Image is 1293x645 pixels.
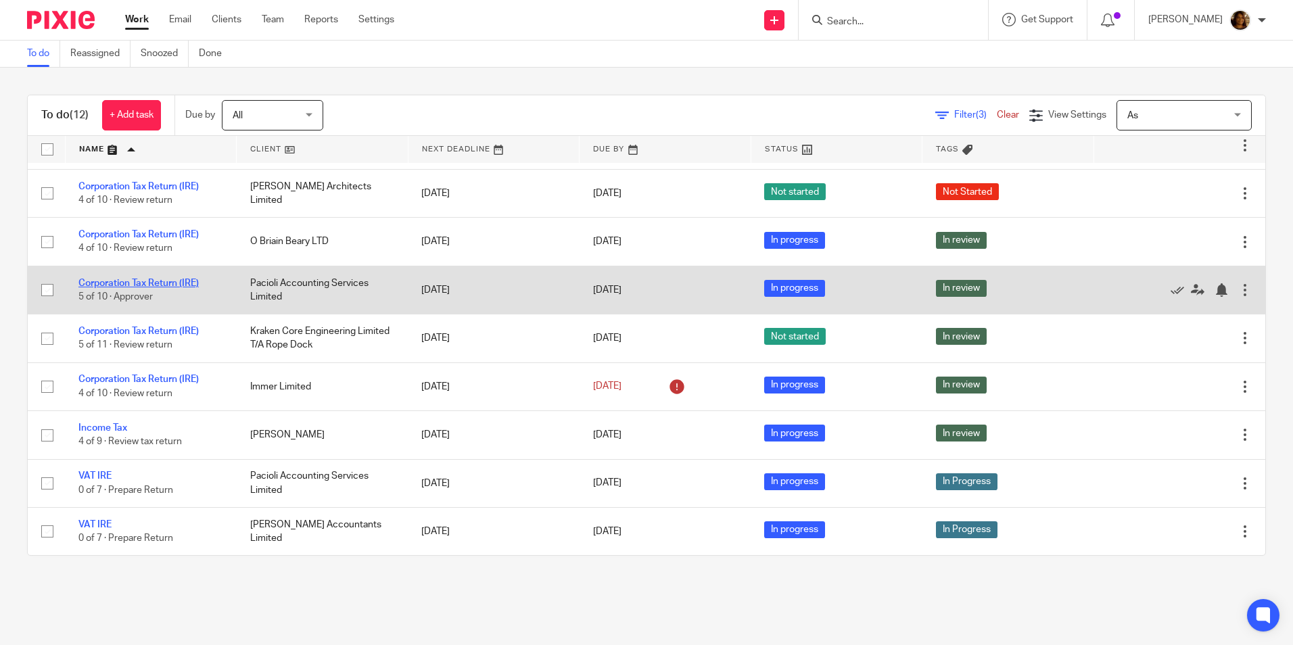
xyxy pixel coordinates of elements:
a: VAT IRE [78,471,112,481]
span: In Progress [936,473,997,490]
span: Tags [936,145,959,153]
span: In progress [764,280,825,297]
span: In Progress [936,521,997,538]
a: Settings [358,13,394,26]
td: Immer Limited [237,362,408,410]
a: Reports [304,13,338,26]
a: Mark as done [1171,283,1191,297]
a: Reassigned [70,41,131,67]
td: [PERSON_NAME] Accountants Limited [237,507,408,555]
a: Corporation Tax Return (IRE) [78,327,199,336]
span: In review [936,425,987,441]
td: O Briain Beary LTD [237,218,408,266]
a: Clients [212,13,241,26]
span: [DATE] [593,430,621,439]
td: [PERSON_NAME] Architects Limited [237,169,408,217]
span: View Settings [1048,110,1106,120]
span: [DATE] [593,333,621,343]
td: [DATE] [408,411,580,459]
h1: To do [41,108,89,122]
span: (12) [70,110,89,120]
span: 4 of 10 · Review return [78,389,172,398]
a: Email [169,13,191,26]
span: Filter [954,110,997,120]
span: All [233,111,243,120]
span: In progress [764,232,825,249]
p: Due by [185,108,215,122]
img: Arvinder.jpeg [1229,9,1251,31]
span: (3) [976,110,987,120]
td: Pacioli Accounting Services Limited [237,459,408,507]
td: [DATE] [408,459,580,507]
a: Corporation Tax Return (IRE) [78,182,199,191]
span: In review [936,328,987,345]
span: [DATE] [593,189,621,198]
td: [DATE] [408,314,580,362]
span: Not started [764,183,826,200]
span: 0 of 7 · Prepare Return [78,533,173,543]
span: [DATE] [593,237,621,247]
span: 5 of 10 · Approver [78,292,153,302]
a: Corporation Tax Return (IRE) [78,230,199,239]
span: In review [936,232,987,249]
a: Work [125,13,149,26]
span: 4 of 9 · Review tax return [78,437,182,446]
a: Done [199,41,232,67]
span: In progress [764,425,825,441]
span: [DATE] [593,382,621,391]
a: Clear [997,110,1019,120]
span: 0 of 7 · Prepare Return [78,485,173,495]
a: Snoozed [141,41,189,67]
span: 4 of 10 · Review return [78,195,172,205]
span: As [1127,111,1138,120]
span: [DATE] [593,285,621,295]
td: [DATE] [408,507,580,555]
td: [DATE] [408,266,580,314]
td: Kraken Core Engineering Limited T/A Rope Dock [237,314,408,362]
a: + Add task [102,100,161,130]
span: In review [936,280,987,297]
span: Get Support [1021,15,1073,24]
td: Pacioli Accounting Services Limited [237,266,408,314]
a: Corporation Tax Return (IRE) [78,375,199,384]
span: Not started [764,328,826,345]
span: In progress [764,377,825,393]
a: Team [262,13,284,26]
img: Pixie [27,11,95,29]
span: 4 of 10 · Review return [78,244,172,254]
span: [DATE] [593,479,621,488]
td: [PERSON_NAME] [237,411,408,459]
span: In progress [764,521,825,538]
a: VAT IRE [78,520,112,529]
td: [DATE] [408,218,580,266]
span: In review [936,377,987,393]
p: [PERSON_NAME] [1148,13,1223,26]
td: [DATE] [408,362,580,410]
span: In progress [764,473,825,490]
a: Income Tax [78,423,127,433]
input: Search [826,16,947,28]
span: Not Started [936,183,999,200]
a: To do [27,41,60,67]
span: 5 of 11 · Review return [78,341,172,350]
span: [DATE] [593,527,621,536]
td: [DATE] [408,169,580,217]
a: Corporation Tax Return (IRE) [78,279,199,288]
